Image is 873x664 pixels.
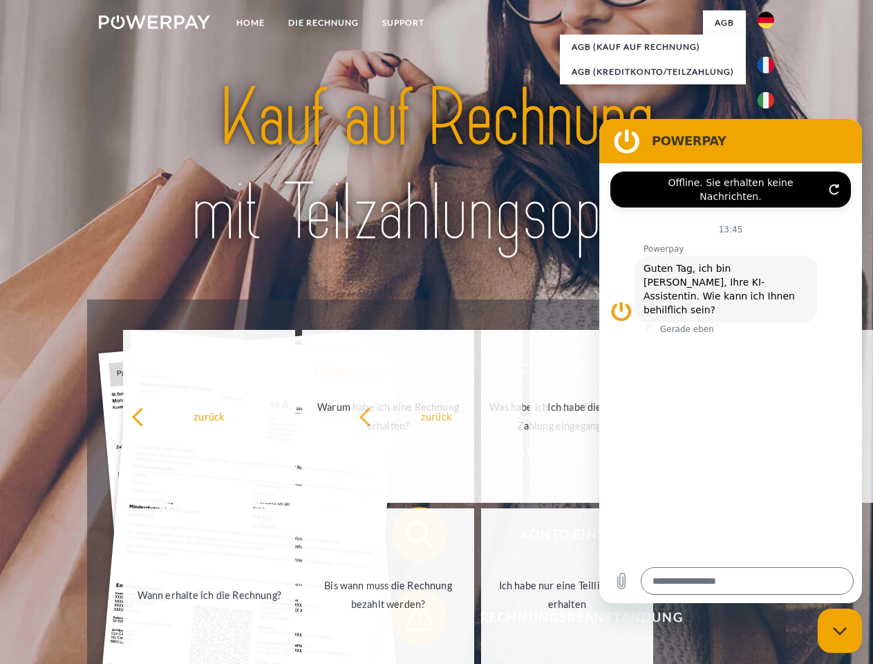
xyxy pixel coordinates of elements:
[758,57,774,73] img: fr
[131,407,287,425] div: zurück
[132,66,741,265] img: title-powerpay_de.svg
[560,59,746,84] a: AGB (Kreditkonto/Teilzahlung)
[359,407,514,425] div: zurück
[538,398,693,435] div: Ich habe die Rechnung bereits bezahlt
[276,10,370,35] a: DIE RECHNUNG
[703,10,746,35] a: agb
[310,398,466,435] div: Warum habe ich eine Rechnung erhalten?
[489,576,645,614] div: Ich habe nur eine Teillieferung erhalten
[225,10,276,35] a: Home
[599,119,862,603] iframe: Messaging-Fenster
[758,92,774,109] img: it
[818,609,862,653] iframe: Schaltfläche zum Öffnen des Messaging-Fensters; Konversation läuft
[370,10,436,35] a: SUPPORT
[131,585,287,604] div: Wann erhalte ich die Rechnung?
[310,576,466,614] div: Bis wann muss die Rechnung bezahlt werden?
[758,12,774,28] img: de
[99,15,210,29] img: logo-powerpay-white.svg
[560,35,746,59] a: AGB (Kauf auf Rechnung)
